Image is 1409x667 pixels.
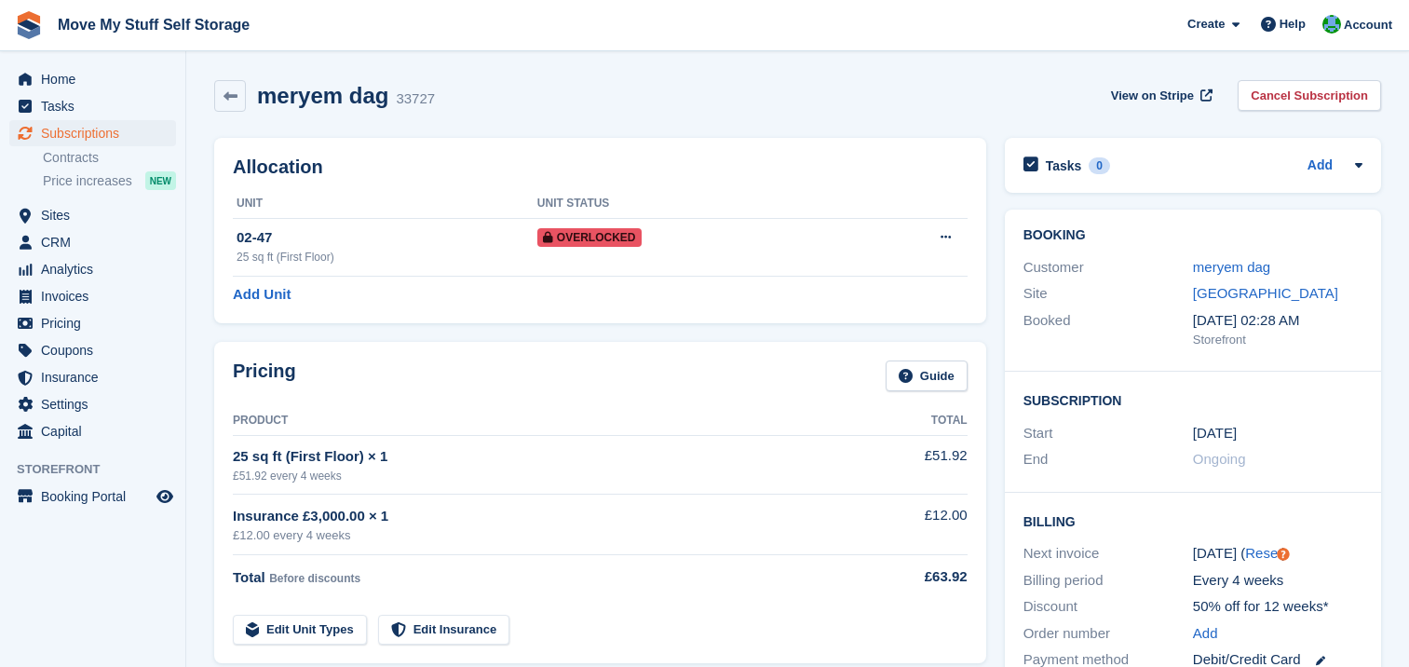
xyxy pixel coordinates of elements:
div: Site [1023,283,1193,305]
a: menu [9,391,176,417]
a: View on Stripe [1104,80,1216,111]
th: Product [233,406,869,436]
span: View on Stripe [1111,87,1194,105]
a: Add Unit [233,284,291,306]
div: NEW [145,171,176,190]
a: Guide [886,361,968,391]
div: £63.92 [869,566,967,588]
a: menu [9,283,176,309]
div: 25 sq ft (First Floor) × 1 [233,446,869,468]
img: stora-icon-8386f47178a22dfd0bd8f6a31ec36ba5ce8667c1dd55bd0f319d3a0aa187defe.svg [15,11,43,39]
div: Billing period [1023,570,1193,592]
a: Move My Stuff Self Storage [50,9,257,40]
h2: Pricing [233,361,296,391]
a: menu [9,418,176,444]
span: Ongoing [1193,451,1246,467]
span: Storefront [17,460,185,479]
a: Cancel Subscription [1238,80,1381,111]
td: £51.92 [869,435,967,494]
span: Insurance [41,364,153,390]
span: Home [41,66,153,92]
span: Settings [41,391,153,417]
div: Start [1023,423,1193,444]
a: Preview store [154,485,176,508]
a: Add [1193,623,1218,645]
div: Customer [1023,257,1193,279]
time: 2024-02-21 00:00:00 UTC [1193,423,1237,444]
span: Pricing [41,310,153,336]
div: Order number [1023,623,1193,645]
a: Price increases NEW [43,170,176,191]
div: 0 [1089,157,1110,174]
div: End [1023,449,1193,470]
span: Analytics [41,256,153,282]
span: Tasks [41,93,153,119]
a: menu [9,66,176,92]
a: Contracts [43,149,176,167]
a: Edit Unit Types [233,615,367,646]
h2: Allocation [233,157,968,178]
div: £51.92 every 4 weeks [233,468,869,484]
a: Add [1307,156,1333,177]
th: Unit [233,189,537,219]
div: 33727 [396,88,435,110]
h2: Booking [1023,228,1362,243]
div: Every 4 weeks [1193,570,1362,592]
div: Insurance £3,000.00 × 1 [233,506,869,527]
div: Next invoice [1023,543,1193,565]
div: 02-47 [237,227,537,249]
a: [GEOGRAPHIC_DATA] [1193,285,1338,301]
a: menu [9,483,176,510]
h2: Subscription [1023,390,1362,409]
a: Reset [1245,545,1281,561]
div: 50% off for 12 weeks* [1193,596,1362,618]
div: Booked [1023,310,1193,349]
h2: meryem dag [257,83,388,108]
div: Discount [1023,596,1193,618]
a: menu [9,202,176,228]
div: 25 sq ft (First Floor) [237,249,537,265]
a: menu [9,310,176,336]
th: Unit Status [537,189,850,219]
a: menu [9,256,176,282]
span: Help [1280,15,1306,34]
div: [DATE] ( ) [1193,543,1362,565]
span: Booking Portal [41,483,153,510]
td: £12.00 [869,495,967,555]
a: menu [9,120,176,146]
span: CRM [41,229,153,255]
span: Price increases [43,172,132,190]
h2: Billing [1023,511,1362,530]
span: Sites [41,202,153,228]
a: Edit Insurance [378,615,510,646]
div: [DATE] 02:28 AM [1193,310,1362,332]
a: menu [9,229,176,255]
img: Dan [1322,15,1341,34]
a: menu [9,93,176,119]
span: Overlocked [537,228,642,247]
span: Coupons [41,337,153,363]
a: menu [9,364,176,390]
th: Total [869,406,967,436]
span: Total [233,569,265,585]
span: Subscriptions [41,120,153,146]
h2: Tasks [1046,157,1082,174]
span: Create [1187,15,1225,34]
div: Tooltip anchor [1275,546,1292,563]
div: £12.00 every 4 weeks [233,526,869,545]
span: Before discounts [269,572,360,585]
span: Account [1344,16,1392,34]
a: menu [9,337,176,363]
span: Invoices [41,283,153,309]
span: Capital [41,418,153,444]
a: meryem dag [1193,259,1270,275]
div: Storefront [1193,331,1362,349]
